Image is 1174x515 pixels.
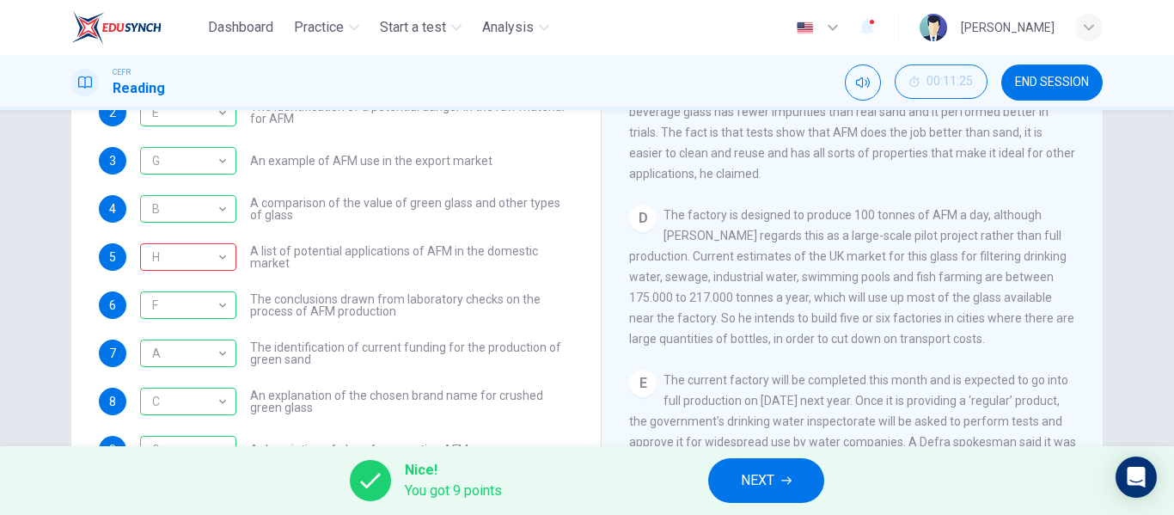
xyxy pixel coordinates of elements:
span: 4 [109,203,116,215]
span: The current factory will be completed this month and is expected to go into full production on [D... [629,373,1076,511]
div: C [140,377,230,426]
div: H [140,233,230,282]
div: G [140,147,236,175]
button: Analysis [475,12,556,43]
h1: Reading [113,78,165,99]
button: END SESSION [1001,64,1103,101]
div: F [140,291,236,319]
div: A [140,340,236,367]
span: A comparison of the value of green glass and other types of glass [250,197,573,221]
div: D [629,205,657,232]
button: Start a test [373,12,468,43]
span: An explanation of the chosen brand name for crushed green glass [250,389,573,414]
span: An example of AFM use in the export market [250,155,492,167]
img: EduSynch logo [71,10,162,45]
span: CEFR [113,66,131,78]
button: NEXT [708,458,824,503]
span: Dashboard [208,17,273,38]
span: 9 [109,444,116,456]
button: 00:11:25 [895,64,988,99]
span: A description of plans for exporting AFM [250,444,468,456]
span: The factory is designed to produce 100 tonnes of AFM a day, although [PERSON_NAME] regards this a... [629,208,1074,346]
div: G [140,426,230,475]
span: 2 [109,107,116,119]
span: 00:11:25 [926,75,973,89]
div: E [140,99,236,126]
span: Nice! [405,460,502,481]
button: Dashboard [201,12,280,43]
div: Open Intercom Messenger [1116,457,1157,498]
div: G [140,137,230,186]
span: A list of potential applications of AFM in the domestic market [250,245,573,269]
div: B [140,195,236,223]
img: en [794,21,816,34]
span: Practice [294,17,344,38]
div: [PERSON_NAME] [961,17,1055,38]
span: 6 [109,299,116,311]
div: Mute [845,64,881,101]
span: NEXT [741,469,774,493]
span: Start a test [380,17,446,38]
span: 8 [109,395,116,408]
span: 5 [109,251,116,263]
span: Analysis [482,17,534,38]
div: E [140,89,230,138]
div: E [629,370,657,397]
button: Practice [287,12,366,43]
span: The identification of a potential danger in the raw material for AFM [250,101,573,125]
span: You got 9 points [405,481,502,501]
div: C [140,388,236,415]
div: B [140,185,230,234]
div: D [140,243,236,271]
div: A [140,329,230,378]
span: 3 [109,155,116,167]
a: EduSynch logo [71,10,201,45]
div: Hide [895,64,988,101]
span: The conclusions drawn from laboratory checks on the process of AFM production [250,293,573,317]
span: 7 [109,347,116,359]
div: G [140,436,236,463]
div: F [140,281,230,330]
span: The identification of current funding for the production of green sand [250,341,573,365]
img: Profile picture [920,14,947,41]
span: END SESSION [1015,76,1089,89]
